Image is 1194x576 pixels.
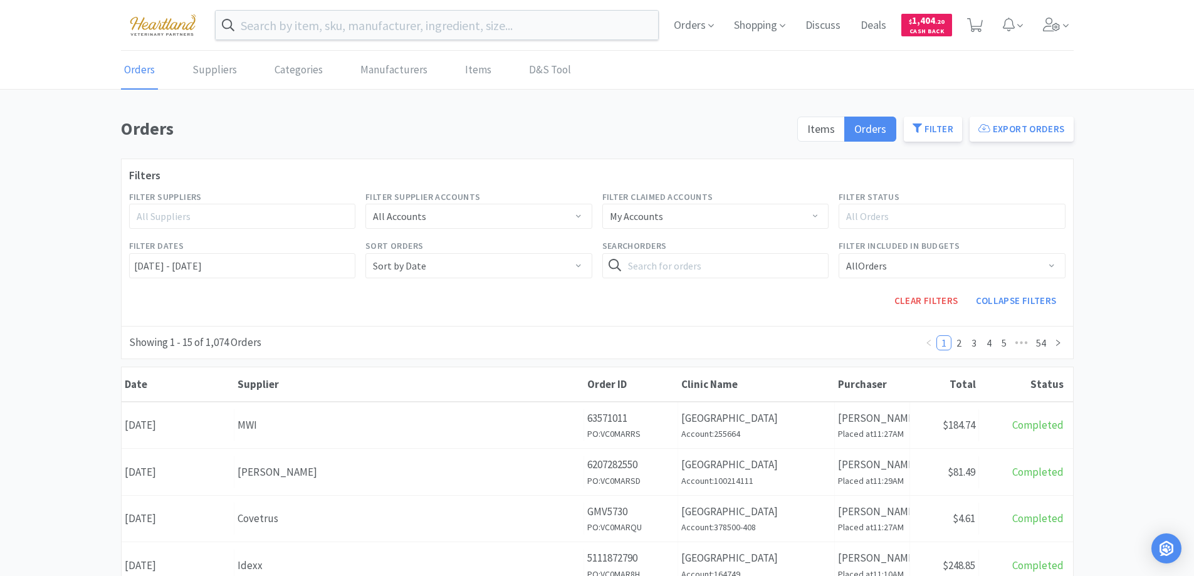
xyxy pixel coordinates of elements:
[1050,335,1066,350] li: Next Page
[982,377,1064,391] div: Status
[838,503,906,520] p: [PERSON_NAME]
[587,427,674,441] h6: PO: VC0MARRS
[948,465,975,479] span: $81.49
[602,253,829,278] input: Search for orders
[129,190,202,204] label: Filter Suppliers
[838,550,906,567] p: [PERSON_NAME]
[952,336,966,350] a: 2
[854,122,886,136] span: Orders
[967,336,981,350] a: 3
[602,190,713,204] label: Filter Claimed Accounts
[951,335,966,350] li: 2
[909,18,912,26] span: $
[238,510,580,527] div: Covetrus
[462,51,495,90] a: Items
[856,20,891,31] a: Deals
[238,417,580,434] div: MWI
[189,51,240,90] a: Suppliers
[125,377,231,391] div: Date
[121,51,158,90] a: Orders
[846,210,1047,223] div: All Orders
[1032,336,1050,350] a: 54
[909,28,945,36] span: Cash Back
[943,418,975,432] span: $184.74
[1032,335,1050,350] li: 54
[681,377,832,391] div: Clinic Name
[121,115,790,143] h1: Orders
[904,117,962,142] button: Filter
[846,254,887,278] div: All Orders
[913,377,976,391] div: Total
[129,334,261,351] div: Showing 1 - 15 of 1,074 Orders
[271,51,326,90] a: Categories
[838,427,906,441] h6: Placed at 11:27AM
[838,474,906,488] h6: Placed at 11:29AM
[807,122,835,136] span: Items
[238,464,580,481] div: [PERSON_NAME]
[936,335,951,350] li: 1
[357,51,431,90] a: Manufacturers
[982,336,996,350] a: 4
[935,18,945,26] span: . 20
[1012,558,1064,572] span: Completed
[137,210,337,223] div: All Suppliers
[587,520,674,534] h6: PO: VC0MARQU
[587,550,674,567] p: 5111872790
[967,288,1066,313] button: Collapse Filters
[373,204,426,228] div: All Accounts
[909,14,945,26] span: 1,404
[937,336,951,350] a: 1
[587,377,675,391] div: Order ID
[129,167,1066,185] h3: Filters
[602,239,667,253] label: Search Orders
[129,239,184,253] label: Filter Dates
[238,377,581,391] div: Supplier
[526,51,574,90] a: D&S Tool
[997,336,1011,350] a: 5
[1012,465,1064,479] span: Completed
[838,456,906,473] p: [PERSON_NAME]
[1012,335,1032,350] span: •••
[365,239,423,253] label: Sort Orders
[839,239,960,253] label: Filter Included in Budgets
[587,456,674,473] p: 6207282550
[1012,335,1032,350] li: Next 5 Pages
[238,557,580,574] div: Idexx
[122,456,234,488] div: [DATE]
[129,253,356,278] input: Select date range
[1054,339,1062,347] i: icon: right
[925,339,933,347] i: icon: left
[587,474,674,488] h6: PO: VC0MARSD
[838,410,906,427] p: [PERSON_NAME]
[681,520,831,534] h6: Account: 378500-408
[373,254,426,278] div: Sort by Date
[886,288,967,313] button: Clear Filters
[1012,418,1064,432] span: Completed
[122,409,234,441] div: [DATE]
[966,335,982,350] li: 3
[587,410,674,427] p: 63571011
[216,11,659,39] input: Search by item, sku, manufacturer, ingredient, size...
[1151,533,1181,563] div: Open Intercom Messenger
[970,117,1074,142] button: Export Orders
[943,558,975,572] span: $248.85
[681,427,831,441] h6: Account: 255664
[997,335,1012,350] li: 5
[681,474,831,488] h6: Account: 100214111
[982,335,997,350] li: 4
[1012,511,1064,525] span: Completed
[121,8,205,42] img: cad7bdf275c640399d9c6e0c56f98fd2_10.png
[953,511,975,525] span: $4.61
[610,204,663,228] div: My Accounts
[800,20,846,31] a: Discuss
[681,503,831,520] p: [GEOGRAPHIC_DATA]
[365,190,481,204] label: Filter Supplier Accounts
[122,503,234,535] div: [DATE]
[681,456,831,473] p: [GEOGRAPHIC_DATA]
[901,8,952,42] a: $1,404.20Cash Back
[587,503,674,520] p: GMV5730
[681,550,831,567] p: [GEOGRAPHIC_DATA]
[921,335,936,350] li: Previous Page
[681,410,831,427] p: [GEOGRAPHIC_DATA]
[838,377,907,391] div: Purchaser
